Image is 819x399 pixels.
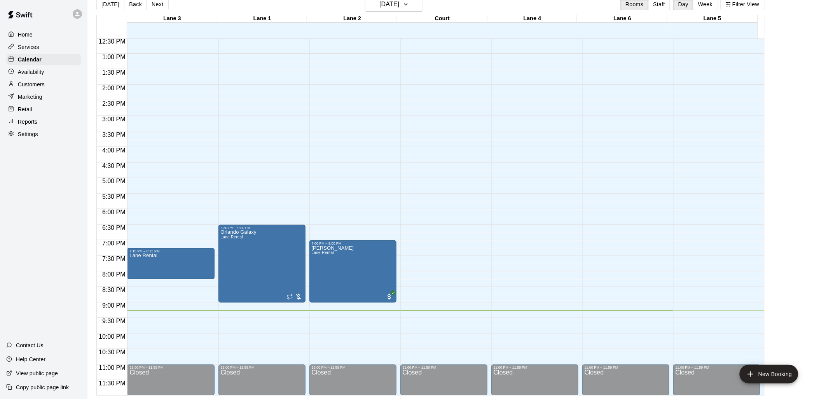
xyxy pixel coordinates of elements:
[16,355,45,363] p: Help Center
[100,271,127,278] span: 8:00 PM
[100,178,127,185] span: 5:00 PM
[100,131,127,138] span: 3:30 PM
[400,365,487,395] div: 11:00 PM – 11:59 PM: Closed
[487,15,578,23] div: Lane 4
[127,15,217,23] div: Lane 3
[309,240,396,303] div: 7:00 PM – 9:00 PM: Rudraneel
[6,91,81,103] a: Marketing
[97,380,127,387] span: 11:30 PM
[100,85,127,91] span: 2:00 PM
[18,130,38,138] p: Settings
[97,38,127,45] span: 12:30 PM
[491,365,578,395] div: 11:00 PM – 11:59 PM: Closed
[97,334,127,340] span: 10:00 PM
[100,100,127,107] span: 2:30 PM
[577,15,667,23] div: Lane 6
[100,209,127,216] span: 6:00 PM
[582,365,669,395] div: 11:00 PM – 11:59 PM: Closed
[18,93,42,101] p: Marketing
[386,293,393,301] span: All customers have paid
[309,365,396,395] div: 11:00 PM – 11:59 PM: Closed
[221,370,303,398] div: Closed
[129,366,212,370] div: 11:00 PM – 11:59 PM
[6,66,81,78] a: Availability
[100,116,127,122] span: 3:00 PM
[221,235,243,239] span: Lane Rental
[6,29,81,40] a: Home
[6,103,81,115] a: Retail
[676,366,758,370] div: 11:00 PM – 11:59 PM
[494,366,576,370] div: 11:00 PM – 11:59 PM
[218,365,306,395] div: 11:00 PM – 11:59 PM: Closed
[667,15,758,23] div: Lane 5
[676,370,758,398] div: Closed
[127,365,214,395] div: 11:00 PM – 11:59 PM: Closed
[307,15,397,23] div: Lane 2
[100,240,127,247] span: 7:00 PM
[129,249,212,253] div: 7:15 PM – 8:15 PM
[97,365,127,371] span: 11:00 PM
[100,287,127,294] span: 8:30 PM
[100,303,127,309] span: 9:00 PM
[97,349,127,356] span: 10:30 PM
[221,226,303,230] div: 6:30 PM – 9:00 PM
[740,365,798,383] button: add
[18,43,39,51] p: Services
[16,369,58,377] p: View public page
[127,248,214,279] div: 7:15 PM – 8:15 PM: Lane Rental
[18,56,42,63] p: Calendar
[100,194,127,200] span: 5:30 PM
[6,116,81,128] a: Reports
[100,163,127,169] span: 4:30 PM
[18,31,33,38] p: Home
[129,370,212,398] div: Closed
[397,15,487,23] div: Court
[18,118,37,126] p: Reports
[673,365,760,395] div: 11:00 PM – 11:59 PM: Closed
[18,68,44,76] p: Availability
[100,225,127,231] span: 6:30 PM
[312,366,394,370] div: 11:00 PM – 11:59 PM
[6,41,81,53] a: Services
[100,69,127,76] span: 1:30 PM
[221,366,303,370] div: 11:00 PM – 11:59 PM
[6,128,81,140] a: Settings
[6,54,81,65] a: Calendar
[403,370,485,398] div: Closed
[312,370,394,398] div: Closed
[218,225,306,303] div: 6:30 PM – 9:00 PM: Orlando Galaxy
[403,366,485,370] div: 11:00 PM – 11:59 PM
[312,250,334,255] span: Lane Rental
[18,105,32,113] p: Retail
[585,366,667,370] div: 11:00 PM – 11:59 PM
[100,147,127,154] span: 4:00 PM
[312,241,394,245] div: 7:00 PM – 9:00 PM
[217,15,307,23] div: Lane 1
[16,341,44,349] p: Contact Us
[494,370,576,398] div: Closed
[100,256,127,262] span: 7:30 PM
[6,79,81,90] a: Customers
[585,370,667,398] div: Closed
[100,54,127,60] span: 1:00 PM
[100,318,127,325] span: 9:30 PM
[18,80,45,88] p: Customers
[16,383,69,391] p: Copy public page link
[287,294,293,300] span: Recurring event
